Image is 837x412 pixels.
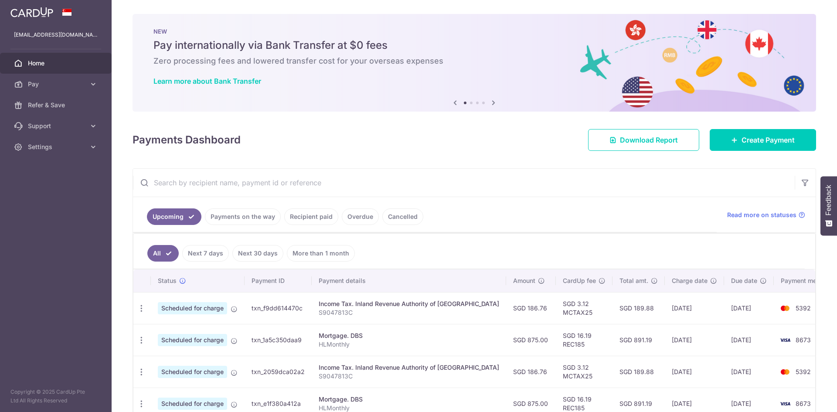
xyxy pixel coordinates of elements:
[158,366,227,378] span: Scheduled for charge
[245,356,312,388] td: txn_2059dca02a2
[319,395,499,404] div: Mortgage. DBS
[133,132,241,148] h4: Payments Dashboard
[742,135,795,145] span: Create Payment
[506,356,556,388] td: SGD 186.76
[319,300,499,308] div: Income Tax. Inland Revenue Authority of [GEOGRAPHIC_DATA]
[731,276,757,285] span: Due date
[28,80,85,89] span: Pay
[319,340,499,349] p: HLMonthly
[319,363,499,372] div: Income Tax. Inland Revenue Authority of [GEOGRAPHIC_DATA]
[776,335,794,345] img: Bank Card
[665,324,724,356] td: [DATE]
[232,245,283,262] a: Next 30 days
[619,276,648,285] span: Total amt.
[312,269,506,292] th: Payment details
[319,331,499,340] div: Mortgage. DBS
[14,31,98,39] p: [EMAIL_ADDRESS][DOMAIN_NAME]
[796,368,811,375] span: 5392
[563,276,596,285] span: CardUp fee
[776,367,794,377] img: Bank Card
[153,28,795,35] p: NEW
[158,334,227,346] span: Scheduled for charge
[147,245,179,262] a: All
[665,292,724,324] td: [DATE]
[245,269,312,292] th: Payment ID
[133,14,816,112] img: Bank transfer banner
[672,276,708,285] span: Charge date
[727,211,796,219] span: Read more on statuses
[724,356,774,388] td: [DATE]
[612,292,665,324] td: SGD 189.88
[612,356,665,388] td: SGD 189.88
[28,59,85,68] span: Home
[153,56,795,66] h6: Zero processing fees and lowered transfer cost for your overseas expenses
[28,101,85,109] span: Refer & Save
[556,292,612,324] td: SGD 3.12 MCTAX25
[776,303,794,313] img: Bank Card
[382,208,423,225] a: Cancelled
[284,208,338,225] a: Recipient paid
[158,276,177,285] span: Status
[319,308,499,317] p: S9047813C
[182,245,229,262] a: Next 7 days
[710,129,816,151] a: Create Payment
[147,208,201,225] a: Upcoming
[10,7,53,17] img: CardUp
[153,38,795,52] h5: Pay internationally via Bank Transfer at $0 fees
[724,292,774,324] td: [DATE]
[245,292,312,324] td: txn_f9dd614470c
[506,292,556,324] td: SGD 186.76
[133,169,795,197] input: Search by recipient name, payment id or reference
[28,122,85,130] span: Support
[620,135,678,145] span: Download Report
[556,356,612,388] td: SGD 3.12 MCTAX25
[796,400,811,407] span: 8673
[556,324,612,356] td: SGD 16.19 REC185
[342,208,379,225] a: Overdue
[153,77,261,85] a: Learn more about Bank Transfer
[28,143,85,151] span: Settings
[158,302,227,314] span: Scheduled for charge
[158,398,227,410] span: Scheduled for charge
[665,356,724,388] td: [DATE]
[776,398,794,409] img: Bank Card
[820,176,837,235] button: Feedback - Show survey
[506,324,556,356] td: SGD 875.00
[796,304,811,312] span: 5392
[513,276,535,285] span: Amount
[287,245,355,262] a: More than 1 month
[825,185,833,215] span: Feedback
[588,129,699,151] a: Download Report
[205,208,281,225] a: Payments on the way
[796,336,811,344] span: 8673
[319,372,499,381] p: S9047813C
[245,324,312,356] td: txn_1a5c350daa9
[727,211,805,219] a: Read more on statuses
[724,324,774,356] td: [DATE]
[612,324,665,356] td: SGD 891.19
